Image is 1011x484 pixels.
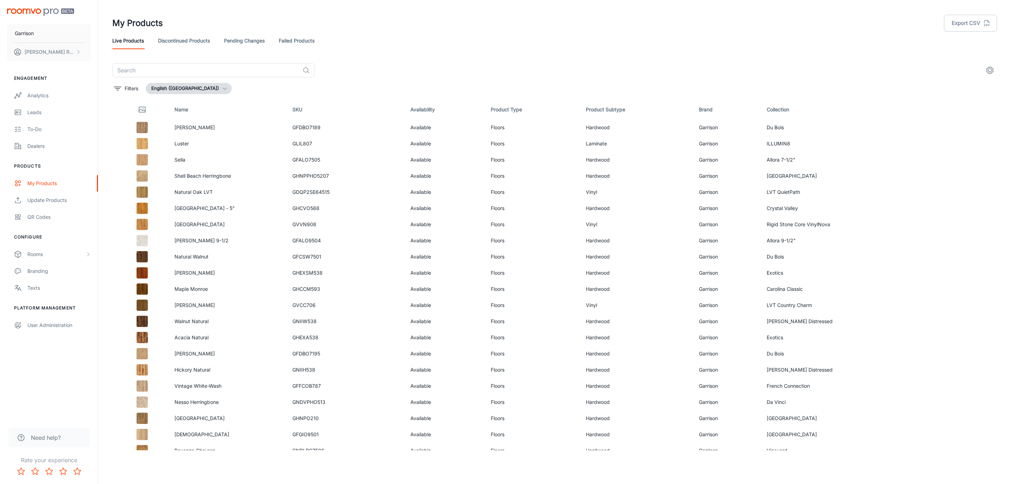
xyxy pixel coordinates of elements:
[56,464,70,478] button: Rate 4 star
[405,200,485,216] td: Available
[158,32,210,49] a: Discontinued Products
[693,410,761,426] td: Garrison
[693,119,761,136] td: Garrison
[693,346,761,362] td: Garrison
[405,100,485,119] th: Availability
[693,313,761,329] td: Garrison
[761,249,879,265] td: Du Bois
[693,216,761,233] td: Garrison
[761,313,879,329] td: [PERSON_NAME] Distressed
[580,265,694,281] td: Hardwood
[693,362,761,378] td: Garrison
[7,24,91,42] button: Garrison
[405,362,485,378] td: Available
[580,346,694,362] td: Hardwood
[174,140,189,146] a: Luster
[174,334,209,340] a: Acacia Natural
[112,63,300,77] input: Search
[287,200,405,216] td: GHCVO568
[287,249,405,265] td: GFCSW7501
[485,297,580,313] td: Floors
[169,100,287,119] th: Name
[693,426,761,443] td: Garrison
[485,281,580,297] td: Floors
[485,249,580,265] td: Floors
[580,426,694,443] td: Hardwood
[580,394,694,410] td: Hardwood
[485,443,580,459] td: Floors
[405,394,485,410] td: Available
[287,426,405,443] td: GFGIO9501
[580,136,694,152] td: Laminate
[224,32,265,49] a: Pending Changes
[125,85,138,92] p: Filters
[761,136,879,152] td: ILLUMIN8
[693,394,761,410] td: Garrison
[485,200,580,216] td: Floors
[405,410,485,426] td: Available
[693,443,761,459] td: Garrison
[580,249,694,265] td: Hardwood
[174,221,225,227] a: [GEOGRAPHIC_DATA]
[405,216,485,233] td: Available
[7,43,91,61] button: [PERSON_NAME] Redfield
[485,362,580,378] td: Floors
[27,179,91,187] div: My Products
[287,100,405,119] th: SKU
[761,184,879,200] td: LVT QuietPath
[485,378,580,394] td: Floors
[580,233,694,249] td: Hardwood
[287,410,405,426] td: GHNPO210
[174,367,210,373] a: Hickory Natural
[174,383,222,389] a: Vintage White-Wash
[28,464,42,478] button: Rate 2 star
[693,152,761,168] td: Garrison
[761,346,879,362] td: Du Bois
[112,83,140,94] button: filter
[761,297,879,313] td: LVT Country Charm
[693,136,761,152] td: Garrison
[485,100,580,119] th: Product Type
[485,313,580,329] td: Floors
[27,267,91,275] div: Branding
[761,329,879,346] td: Exotics
[287,168,405,184] td: GHNPPHO5207
[405,313,485,329] td: Available
[174,189,213,195] a: Natural Oak LVT
[761,200,879,216] td: Crystal Valley
[761,443,879,459] td: Vineyard
[580,200,694,216] td: Hardwood
[485,119,580,136] td: Floors
[174,431,229,437] a: [DEMOGRAPHIC_DATA]
[693,297,761,313] td: Garrison
[693,281,761,297] td: Garrison
[287,297,405,313] td: GVCC706
[287,233,405,249] td: GFALO9504
[761,152,879,168] td: Allora 7-1/2"
[27,109,91,116] div: Leads
[405,168,485,184] td: Available
[174,318,209,324] a: Walnut Natural
[287,265,405,281] td: GHEXSM538
[174,447,215,453] a: Rovenza Chevron
[761,216,879,233] td: Rigid Stone Core VinylNova
[761,233,879,249] td: Allora 9-1/2"
[27,321,91,329] div: User Administration
[174,254,209,260] a: Natural Walnut
[485,216,580,233] td: Floors
[405,378,485,394] td: Available
[944,15,997,32] button: Export CSV
[580,378,694,394] td: Hardwood
[14,464,28,478] button: Rate 1 star
[405,265,485,281] td: Available
[287,329,405,346] td: GHEXA538
[485,152,580,168] td: Floors
[485,184,580,200] td: Floors
[405,297,485,313] td: Available
[112,17,163,30] h1: My Products
[287,152,405,168] td: GFALO7505
[580,119,694,136] td: Hardwood
[485,426,580,443] td: Floors
[287,394,405,410] td: GNDVPHO513
[485,233,580,249] td: Floors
